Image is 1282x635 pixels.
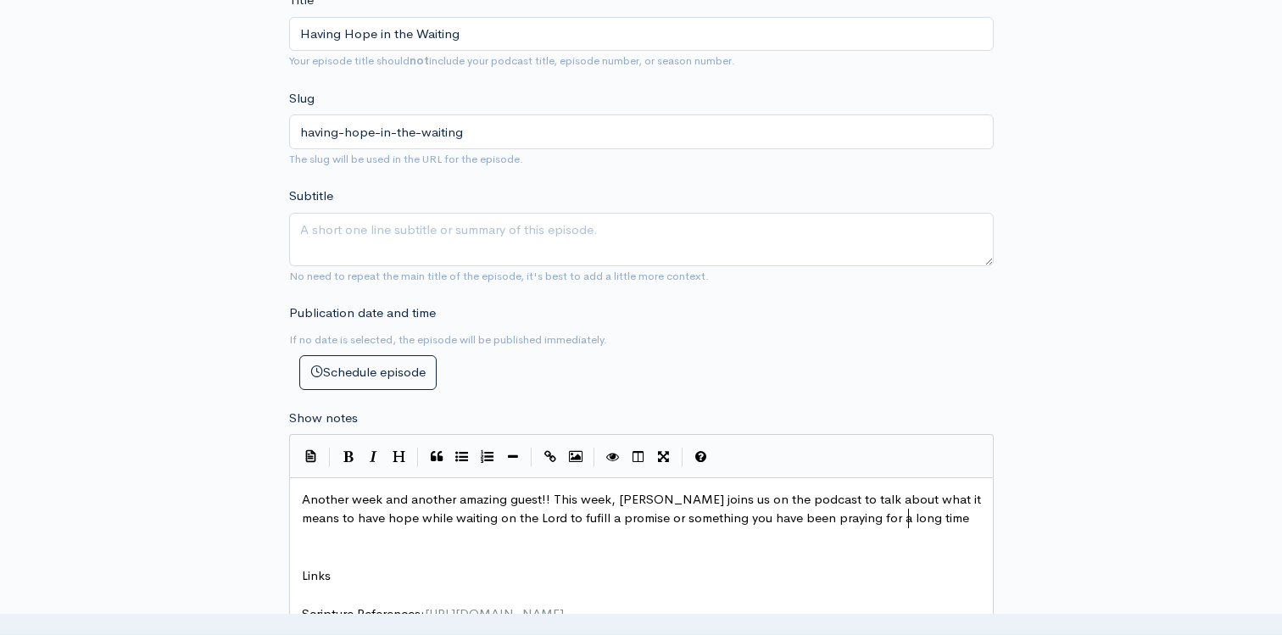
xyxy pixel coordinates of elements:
[500,444,526,470] button: Insert Horizontal Line
[600,444,626,470] button: Toggle Preview
[538,444,563,470] button: Create Link
[417,448,419,467] i: |
[424,444,449,470] button: Quote
[289,114,994,149] input: title-of-episode
[302,605,567,621] span: Scripture References:
[688,444,714,470] button: Markdown Guide
[361,444,387,470] button: Italic
[299,355,437,390] button: Schedule episode
[651,444,677,470] button: Toggle Fullscreen
[336,444,361,470] button: Bold
[289,187,333,206] label: Subtitle
[289,332,607,347] small: If no date is selected, the episode will be published immediately.
[387,444,412,470] button: Heading
[682,448,683,467] i: |
[289,89,315,109] label: Slug
[329,448,331,467] i: |
[475,444,500,470] button: Numbered List
[289,53,735,68] small: Your episode title should include your podcast title, episode number, or season number.
[302,491,984,526] span: Another week and another amazing guest!! This week, [PERSON_NAME] joins us on the podcast to talk...
[302,567,331,583] span: Links
[289,304,436,323] label: Publication date and time
[626,444,651,470] button: Toggle Side by Side
[449,444,475,470] button: Generic List
[594,448,595,467] i: |
[289,269,709,283] small: No need to repeat the main title of the episode, it's best to add a little more context.
[531,448,532,467] i: |
[289,17,994,52] input: What is the episode's title?
[289,152,523,166] small: The slug will be used in the URL for the episode.
[289,409,358,428] label: Show notes
[563,444,588,470] button: Insert Image
[410,53,429,68] strong: not
[425,605,564,621] span: [URL][DOMAIN_NAME]
[298,443,324,468] button: Insert Show Notes Template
